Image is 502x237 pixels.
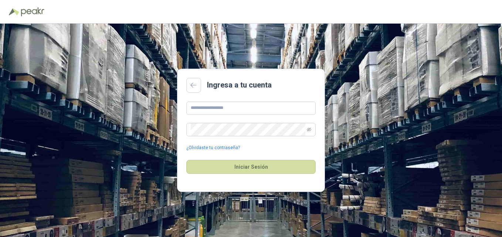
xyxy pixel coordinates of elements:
img: Logo [9,8,19,16]
h2: Ingresa a tu cuenta [207,79,272,91]
span: eye-invisible [307,127,311,132]
a: ¿Olvidaste tu contraseña? [186,144,240,151]
button: Iniciar Sesión [186,160,316,174]
img: Peakr [21,7,44,16]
